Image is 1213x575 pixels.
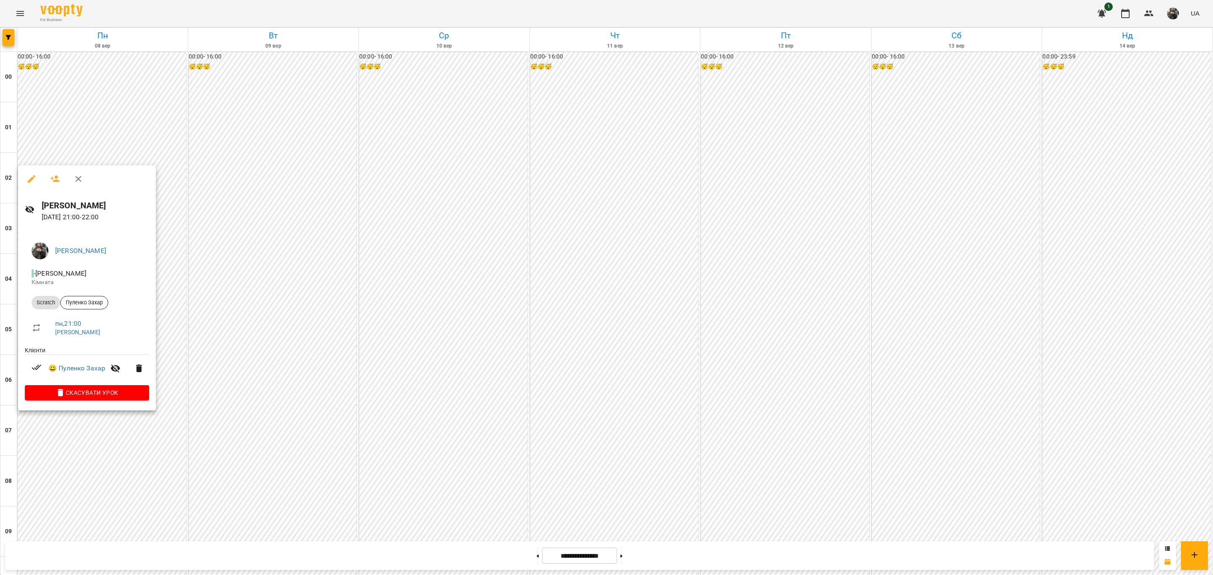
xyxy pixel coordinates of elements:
svg: Візит сплачено [32,362,42,373]
span: Scratch [32,299,60,306]
a: 😀 Пуленко Захар [48,363,105,373]
p: [DATE] 21:00 - 22:00 [42,212,149,222]
div: Пуленко Захар [60,296,108,309]
h6: [PERSON_NAME] [42,199,149,212]
img: 8337ee6688162bb2290644e8745a615f.jpg [32,242,48,259]
ul: Клієнти [25,346,149,385]
span: Пуленко Захар [61,299,108,306]
a: [PERSON_NAME] [55,247,106,255]
button: Скасувати Урок [25,385,149,400]
p: Кімната [32,278,142,287]
a: [PERSON_NAME] [55,329,100,335]
a: пн , 21:00 [55,319,81,327]
span: - [PERSON_NAME] [32,269,88,277]
span: Скасувати Урок [32,388,142,398]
